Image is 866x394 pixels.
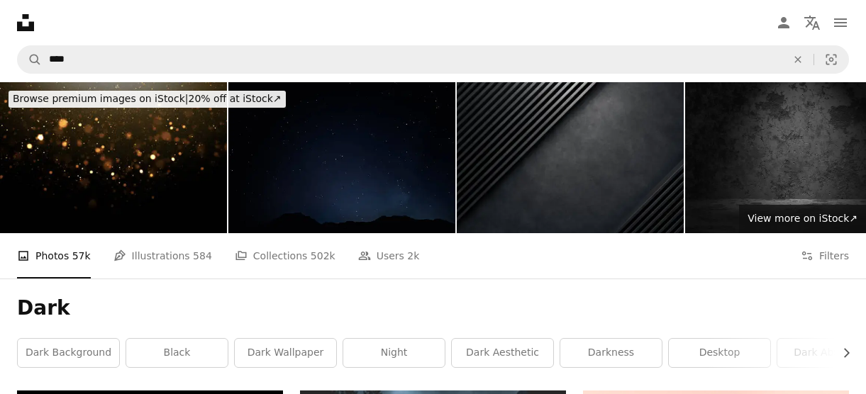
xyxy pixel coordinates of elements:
img: Abstract Geometric Black Background with Diagonal Lines and Texture [457,82,684,233]
a: black [126,339,228,367]
h1: Dark [17,295,849,321]
a: dark aesthetic [452,339,553,367]
span: View more on iStock ↗ [748,213,857,224]
a: darkness [560,339,662,367]
form: Find visuals sitewide [17,45,849,74]
a: Home — Unsplash [17,14,34,31]
a: desktop [669,339,770,367]
span: 20% off at iStock ↗ [13,93,282,104]
button: scroll list to the right [833,339,849,367]
a: night [343,339,445,367]
span: Browse premium images on iStock | [13,93,188,104]
span: 502k [311,248,335,264]
a: View more on iStock↗ [739,205,866,233]
span: 2k [407,248,419,264]
button: Visual search [814,46,848,73]
a: Users 2k [358,233,420,278]
button: Language [798,9,826,37]
a: Log in / Sign up [770,9,798,37]
span: 584 [193,248,212,264]
button: Filters [801,233,849,278]
img: Stunning Night Sky with Stars Over Silhouetted Mountain Peaks [228,82,455,233]
button: Search Unsplash [18,46,42,73]
a: dark wallpaper [235,339,336,367]
a: Illustrations 584 [113,233,212,278]
a: Collections 502k [235,233,335,278]
a: dark background [18,339,119,367]
button: Menu [826,9,855,37]
button: Clear [782,46,814,73]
